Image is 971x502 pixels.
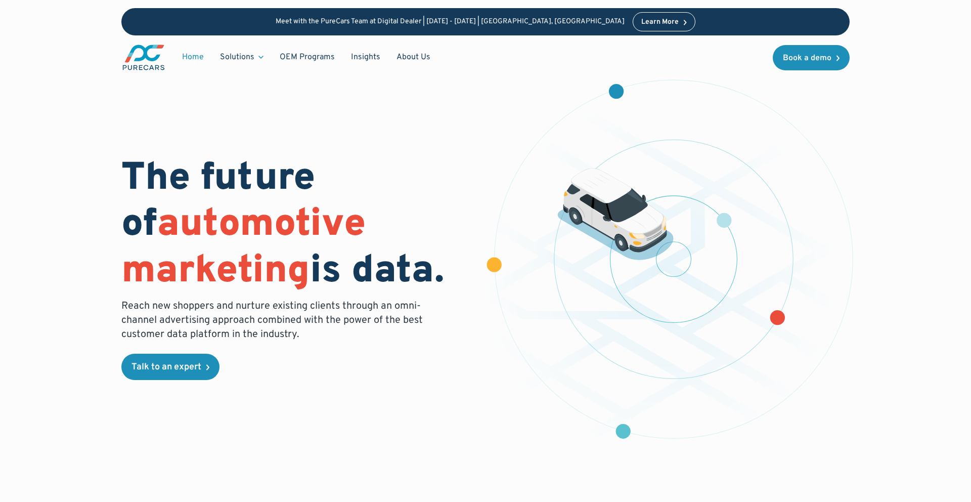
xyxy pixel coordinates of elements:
a: OEM Programs [272,48,343,67]
div: Solutions [212,48,272,67]
a: Home [174,48,212,67]
p: Meet with the PureCars Team at Digital Dealer | [DATE] - [DATE] | [GEOGRAPHIC_DATA], [GEOGRAPHIC_... [276,18,625,26]
h1: The future of is data. [121,156,473,295]
a: About Us [388,48,438,67]
div: Solutions [220,52,254,63]
p: Reach new shoppers and nurture existing clients through an omni-channel advertising approach comb... [121,299,429,342]
div: Talk to an expert [131,363,201,372]
a: Talk to an expert [121,354,219,380]
a: main [121,44,166,71]
a: Learn More [633,12,695,31]
div: Learn More [641,19,679,26]
img: illustration of a vehicle [557,168,674,260]
div: Book a demo [783,54,831,62]
a: Book a demo [773,45,850,70]
span: automotive marketing [121,201,366,296]
img: purecars logo [121,44,166,71]
a: Insights [343,48,388,67]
